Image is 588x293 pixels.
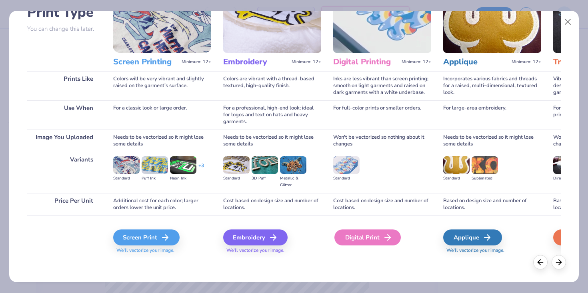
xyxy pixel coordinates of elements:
div: Additional cost for each color; larger orders lower the unit price. [113,193,211,215]
p: You can change this later. [27,26,101,32]
div: + 3 [198,162,204,176]
div: Puff Ink [142,175,168,182]
div: Embroidery [223,229,288,245]
div: For a classic look or large order. [113,100,211,130]
span: Minimum: 12+ [182,59,211,65]
div: Screen Print [113,229,180,245]
div: 3D Puff [252,175,278,182]
div: For large-area embroidery. [443,100,541,130]
div: Neon Ink [170,175,196,182]
div: Applique [443,229,502,245]
img: Sublimated [472,156,498,174]
h3: Screen Printing [113,57,178,67]
img: Standard [223,156,250,174]
img: Puff Ink [142,156,168,174]
img: Neon Ink [170,156,196,174]
span: Minimum: 12+ [402,59,431,65]
span: We'll vectorize your image. [443,247,541,254]
img: Standard [113,156,140,174]
div: Sublimated [472,175,498,182]
div: Use When [27,100,101,130]
div: Digital Print [334,229,401,245]
div: Standard [443,175,470,182]
div: Prints Like [27,71,101,100]
div: Variants [27,152,101,193]
button: Close [560,14,576,30]
div: Based on design size and number of locations. [443,193,541,215]
img: Standard [443,156,470,174]
h3: Digital Printing [333,57,398,67]
div: Standard [113,175,140,182]
img: Direct-to-film [553,156,580,174]
div: Cost based on design size and number of locations. [223,193,321,215]
span: Minimum: 12+ [512,59,541,65]
div: Image You Uploaded [27,130,101,152]
h3: Embroidery [223,57,288,67]
div: Direct-to-film [553,175,580,182]
div: Incorporates various fabrics and threads for a raised, multi-dimensional, textured look. [443,71,541,100]
div: Colors will be very vibrant and slightly raised on the garment's surface. [113,71,211,100]
div: Inks are less vibrant than screen printing; smooth on light garments and raised on dark garments ... [333,71,431,100]
div: Needs to be vectorized so it might lose some details [223,130,321,152]
div: Price Per Unit [27,193,101,215]
div: Needs to be vectorized so it might lose some details [113,130,211,152]
div: Standard [223,175,250,182]
img: Standard [333,156,360,174]
span: We'll vectorize your image. [113,247,211,254]
img: Metallic & Glitter [280,156,306,174]
div: Metallic & Glitter [280,175,306,189]
span: Minimum: 12+ [292,59,321,65]
div: For full-color prints or smaller orders. [333,100,431,130]
div: Won't be vectorized so nothing about it changes [333,130,431,152]
div: Colors are vibrant with a thread-based textured, high-quality finish. [223,71,321,100]
img: 3D Puff [252,156,278,174]
div: For a professional, high-end look; ideal for logos and text on hats and heavy garments. [223,100,321,130]
div: Needs to be vectorized so it might lose some details [443,130,541,152]
div: Cost based on design size and number of locations. [333,193,431,215]
span: We'll vectorize your image. [223,247,321,254]
h3: Applique [443,57,508,67]
div: Standard [333,175,360,182]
